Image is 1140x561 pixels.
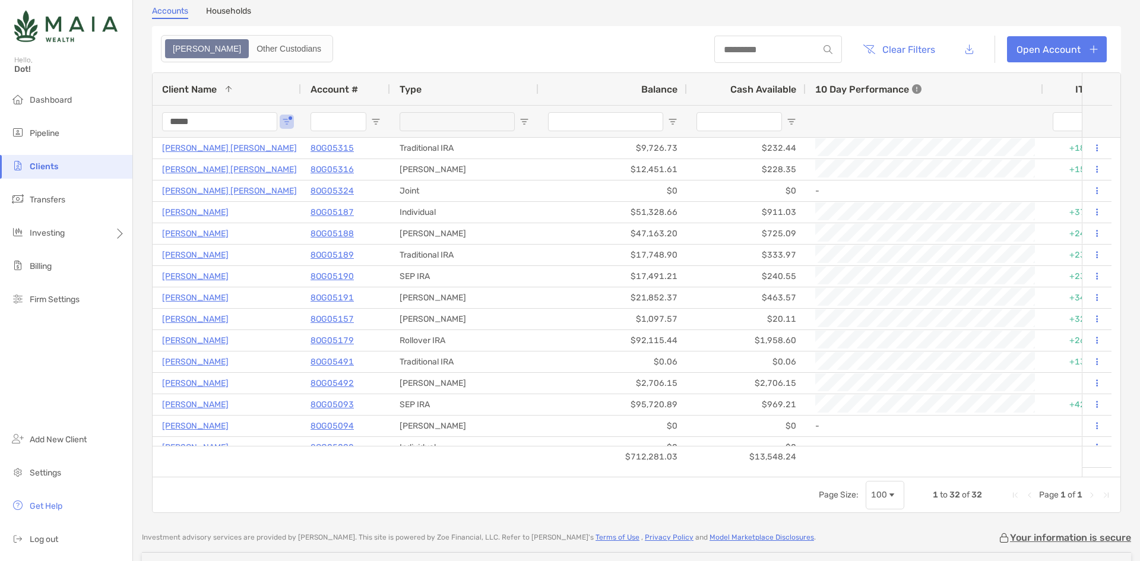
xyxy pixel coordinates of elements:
span: Dashboard [30,95,72,105]
div: $911.03 [687,202,806,223]
div: $969.21 [687,394,806,415]
div: +42.25% [1043,394,1114,415]
p: [PERSON_NAME] [162,312,229,327]
a: [PERSON_NAME] [PERSON_NAME] [162,183,297,198]
img: logout icon [11,531,25,546]
div: [PERSON_NAME] [390,287,539,308]
a: 8OG05157 [311,312,354,327]
a: Accounts [152,6,188,19]
img: add_new_client icon [11,432,25,446]
p: 8OG05315 [311,141,354,156]
div: $712,281.03 [539,446,687,467]
span: Pipeline [30,128,59,138]
a: 8OG05093 [311,397,354,412]
div: 0% [1043,437,1114,458]
div: Page Size [866,481,904,509]
a: 8OG05324 [311,183,354,198]
a: [PERSON_NAME] [162,376,229,391]
a: 8OG05316 [311,162,354,177]
p: [PERSON_NAME] [162,248,229,262]
div: $0 [687,180,806,201]
div: - [815,181,1034,201]
p: 8OG05188 [311,226,354,241]
span: Transfers [30,195,65,205]
div: $95,720.89 [539,394,687,415]
img: billing icon [11,258,25,272]
div: $463.57 [687,287,806,308]
a: 8OG05187 [311,205,354,220]
div: Next Page [1087,490,1097,500]
div: $0 [539,180,687,201]
div: First Page [1011,490,1020,500]
a: [PERSON_NAME] [PERSON_NAME] [162,141,297,156]
p: [PERSON_NAME] [162,333,229,348]
div: SEP IRA [390,394,539,415]
div: $0 [539,416,687,436]
span: to [940,490,948,500]
a: [PERSON_NAME] [162,269,229,284]
input: Balance Filter Input [548,112,663,131]
span: Dot! [14,64,125,74]
input: Client Name Filter Input [162,112,277,131]
a: [PERSON_NAME] [162,205,229,220]
div: $17,748.90 [539,245,687,265]
div: Zoe [166,40,248,57]
div: +15.85% [1043,159,1114,180]
span: Log out [30,534,58,544]
a: Model Marketplace Disclosures [710,533,814,541]
div: $0.06 [687,351,806,372]
span: Firm Settings [30,294,80,305]
a: [PERSON_NAME] [162,226,229,241]
div: $228.35 [687,159,806,180]
span: 1 [1077,490,1082,500]
button: Open Filter Menu [371,117,381,126]
a: 8OG05492 [311,376,354,391]
img: transfers icon [11,192,25,206]
p: Your information is secure [1010,532,1131,543]
a: 8OG05179 [311,333,354,348]
a: [PERSON_NAME] [162,397,229,412]
div: SEP IRA [390,266,539,287]
div: Rollover IRA [390,330,539,351]
p: 8OG05491 [311,354,354,369]
div: $1,097.57 [539,309,687,329]
div: Last Page [1101,490,1111,500]
img: settings icon [11,465,25,479]
div: +18.23% [1043,138,1114,159]
a: Households [206,6,251,19]
p: 8OG05094 [311,419,354,433]
div: Other Custodians [250,40,328,57]
span: Billing [30,261,52,271]
img: firm-settings icon [11,291,25,306]
div: $0 [539,437,687,458]
p: [PERSON_NAME] [162,419,229,433]
span: of [1068,490,1075,500]
p: 8OG05191 [311,290,354,305]
span: 32 [971,490,982,500]
img: Zoe Logo [14,5,118,47]
p: [PERSON_NAME] [PERSON_NAME] [162,162,297,177]
span: Type [400,84,422,95]
div: segmented control [161,35,333,62]
div: Previous Page [1025,490,1034,500]
div: $13,548.24 [687,446,806,467]
a: [PERSON_NAME] [162,354,229,369]
p: 8OG05189 [311,248,354,262]
div: $725.09 [687,223,806,244]
p: [PERSON_NAME] [162,440,229,455]
a: 8OG05092 [311,440,354,455]
span: Client Name [162,84,217,95]
div: - [815,438,1034,457]
div: $17,491.21 [539,266,687,287]
div: $240.55 [687,266,806,287]
div: [PERSON_NAME] [390,223,539,244]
